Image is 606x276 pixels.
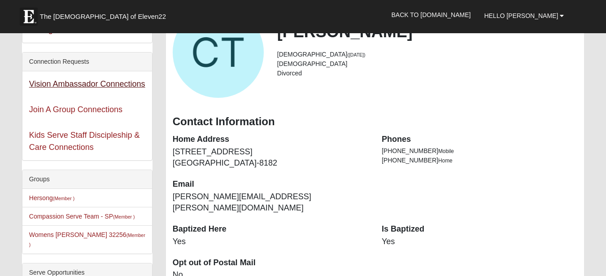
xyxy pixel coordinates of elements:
[438,158,453,164] span: Home
[347,52,365,57] small: ([DATE])
[173,257,368,269] dt: Opt out of Postal Mail
[382,223,577,235] dt: Is Baptized
[29,232,145,247] small: (Member )
[477,4,571,27] a: Hello [PERSON_NAME]
[173,115,578,128] h3: Contact Information
[277,50,577,59] li: [DEMOGRAPHIC_DATA]
[382,236,577,248] dd: Yes
[29,194,74,202] a: Hersong(Member )
[382,134,577,145] dt: Phones
[22,53,152,71] div: Connection Requests
[173,236,368,248] dd: Yes
[277,59,577,69] li: [DEMOGRAPHIC_DATA]
[173,134,368,145] dt: Home Address
[484,12,558,19] span: Hello [PERSON_NAME]
[22,170,152,189] div: Groups
[29,105,122,114] a: Join A Group Connections
[173,7,264,98] a: View Fullsize Photo
[29,131,140,152] a: Kids Serve Staff Discipleship & Care Connections
[382,156,577,165] li: [PHONE_NUMBER]
[173,179,368,190] dt: Email
[438,148,454,154] span: Mobile
[53,196,74,201] small: (Member )
[385,4,478,26] a: Back to [DOMAIN_NAME]
[382,146,577,156] li: [PHONE_NUMBER]
[277,69,577,78] li: Divorced
[173,146,368,169] dd: [STREET_ADDRESS] [GEOGRAPHIC_DATA]-8182
[20,8,38,26] img: Eleven22 logo
[15,3,195,26] a: The [DEMOGRAPHIC_DATA] of Eleven22
[113,214,135,219] small: (Member )
[29,213,135,220] a: Compassion Serve Team - SP(Member )
[40,12,166,21] span: The [DEMOGRAPHIC_DATA] of Eleven22
[173,191,368,214] dd: [PERSON_NAME][EMAIL_ADDRESS][PERSON_NAME][DOMAIN_NAME]
[29,231,145,248] a: Womens [PERSON_NAME] 32256(Member )
[29,79,145,88] a: Vision Ambassador Connections
[173,223,368,235] dt: Baptized Here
